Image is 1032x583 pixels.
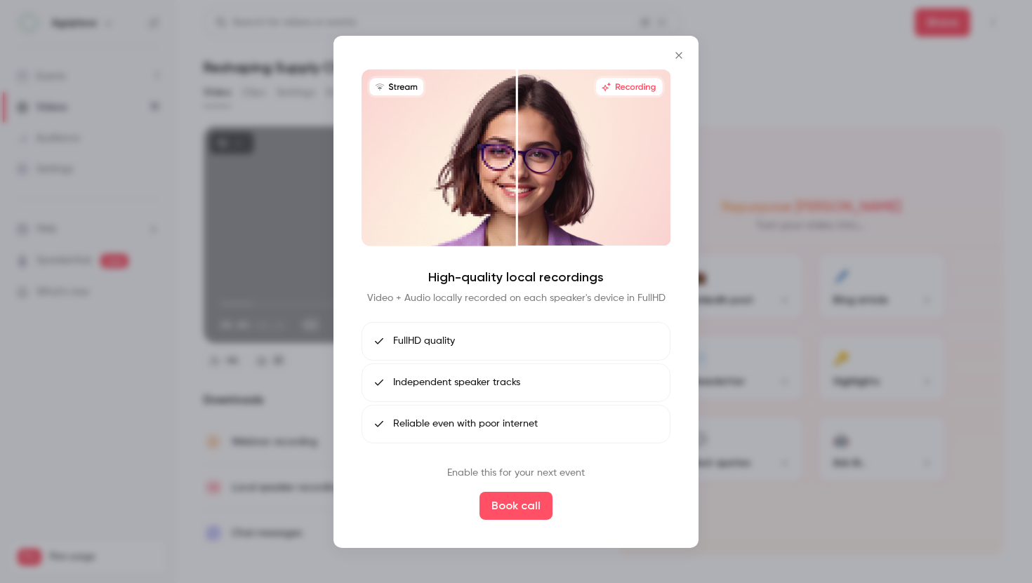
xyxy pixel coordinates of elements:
span: Reliable even with poor internet [393,417,538,431]
p: Enable this for your next event [447,466,585,481]
p: Video + Audio locally recorded on each speaker's device in FullHD [367,291,666,305]
h4: High-quality local recordings [428,269,604,286]
button: Book call [479,492,553,520]
button: Close [665,41,693,69]
span: FullHD quality [393,334,455,349]
span: Independent speaker tracks [393,375,520,390]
